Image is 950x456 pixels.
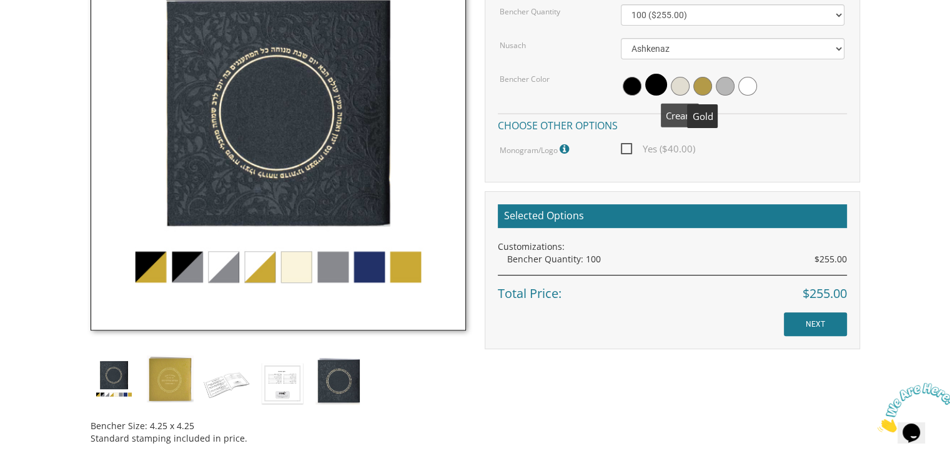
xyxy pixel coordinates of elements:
h4: Choose other options [498,113,847,135]
img: square-embossed-inside-2.jpg [259,355,306,410]
img: Chat attention grabber [5,5,82,54]
img: square-embossed-inside-1.jpg [203,355,250,410]
iframe: chat widget [873,378,950,437]
img: simchonim_round_emboss.jpg [91,355,137,402]
label: Monogram/Logo [500,141,572,157]
img: simchonim-square-gold.jpg [147,355,194,402]
div: Total Price: [498,275,847,303]
div: Customizations: [498,240,847,253]
div: Bencher Quantity: 100 [507,253,847,265]
input: NEXT [784,312,847,336]
img: simchonim-black-and-gold.jpg [315,355,362,405]
span: $255.00 [814,253,847,265]
label: Bencher Quantity [500,6,560,17]
span: $255.00 [803,285,847,303]
div: Bencher Size: 4.25 x 4.25 Standard stamping included in price. [91,410,466,445]
label: Bencher Color [500,74,550,84]
span: Yes ($40.00) [621,141,695,157]
h2: Selected Options [498,204,847,228]
label: Nusach [500,40,526,51]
